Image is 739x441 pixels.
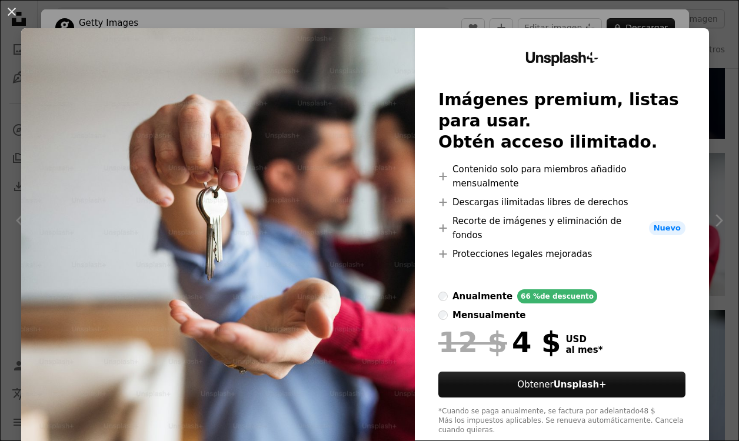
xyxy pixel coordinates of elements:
span: Nuevo [649,221,685,235]
input: mensualmente [438,310,448,320]
li: Recorte de imágenes y eliminación de fondos [438,214,685,242]
h2: Imágenes premium, listas para usar. Obtén acceso ilimitado. [438,89,685,153]
div: anualmente [452,289,512,303]
li: Protecciones legales mejoradas [438,247,685,261]
input: anualmente66 %de descuento [438,292,448,301]
span: USD [565,334,602,345]
button: ObtenerUnsplash+ [438,372,685,397]
div: 4 $ [438,327,561,358]
li: Descargas ilimitadas libres de derechos [438,195,685,209]
li: Contenido solo para miembros añadido mensualmente [438,162,685,191]
strong: Unsplash+ [554,379,607,390]
span: al mes * [565,345,602,355]
div: mensualmente [452,308,525,322]
div: *Cuando se paga anualmente, se factura por adelantado 48 $ Más los impuestos aplicables. Se renue... [438,407,685,435]
div: 66 % de descuento [517,289,597,303]
span: 12 $ [438,327,507,358]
